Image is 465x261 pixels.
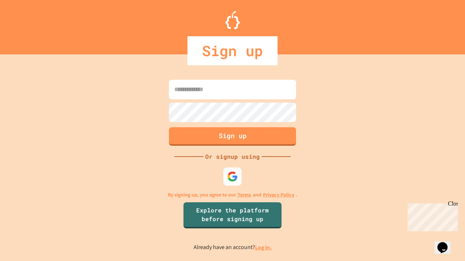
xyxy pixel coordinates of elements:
[203,152,262,161] div: Or signup using
[405,200,458,231] iframe: chat widget
[225,11,240,29] img: Logo.svg
[434,232,458,254] iframe: chat widget
[169,127,296,146] button: Sign up
[168,191,298,199] p: By signing up, you agree to our and .
[263,191,294,199] a: Privacy Policy
[3,3,50,46] div: Chat with us now!Close
[187,36,278,65] div: Sign up
[255,244,272,251] a: Log in.
[183,202,282,228] a: Explore the platform before signing up
[194,243,272,252] p: Already have an account?
[238,191,251,199] a: Terms
[227,171,238,182] img: google-icon.svg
